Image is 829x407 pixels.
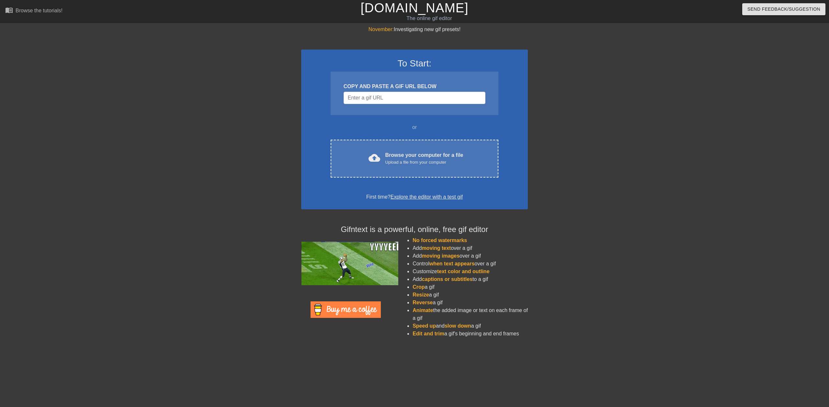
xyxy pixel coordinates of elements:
[301,225,528,234] h4: Gifntext is a powerful, online, free gif editor
[413,300,433,305] span: Reverse
[16,8,62,13] div: Browse the tutorials!
[301,242,398,285] img: football_small.gif
[445,323,471,329] span: slow down
[5,6,62,16] a: Browse the tutorials!
[413,307,528,322] li: the added image or text on each frame of a gif
[742,3,825,15] button: Send Feedback/Suggestion
[413,323,436,329] span: Speed up
[413,284,425,290] span: Crop
[413,299,528,307] li: a gif
[413,331,444,336] span: Edit and trim
[413,292,429,297] span: Resize
[413,330,528,338] li: a gif's beginning and end frames
[413,283,528,291] li: a gif
[422,245,451,251] span: moving text
[429,261,475,266] span: when text appears
[413,275,528,283] li: Add to a gif
[413,322,528,330] li: and a gif
[385,159,463,166] div: Upload a file from your computer
[391,194,463,200] a: Explore the editor with a test gif
[360,1,468,15] a: [DOMAIN_NAME]
[422,276,472,282] span: captions or subtitles
[413,308,433,313] span: Animate
[318,123,511,131] div: or
[301,26,528,33] div: Investigating new gif presets!
[747,5,820,13] span: Send Feedback/Suggestion
[413,260,528,268] li: Control over a gif
[311,301,381,318] img: Buy Me A Coffee
[413,252,528,260] li: Add over a gif
[413,238,467,243] span: No forced watermarks
[413,291,528,299] li: a gif
[344,83,485,90] div: COPY AND PASTE A GIF URL BELOW
[344,92,485,104] input: Username
[422,253,460,259] span: moving images
[437,269,490,274] span: text color and outline
[279,15,579,22] div: The online gif editor
[369,152,380,164] span: cloud_upload
[413,244,528,252] li: Add over a gif
[385,151,463,166] div: Browse your computer for a file
[5,6,13,14] span: menu_book
[310,58,519,69] h3: To Start:
[369,27,394,32] span: November:
[413,268,528,275] li: Customize
[310,193,519,201] div: First time?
